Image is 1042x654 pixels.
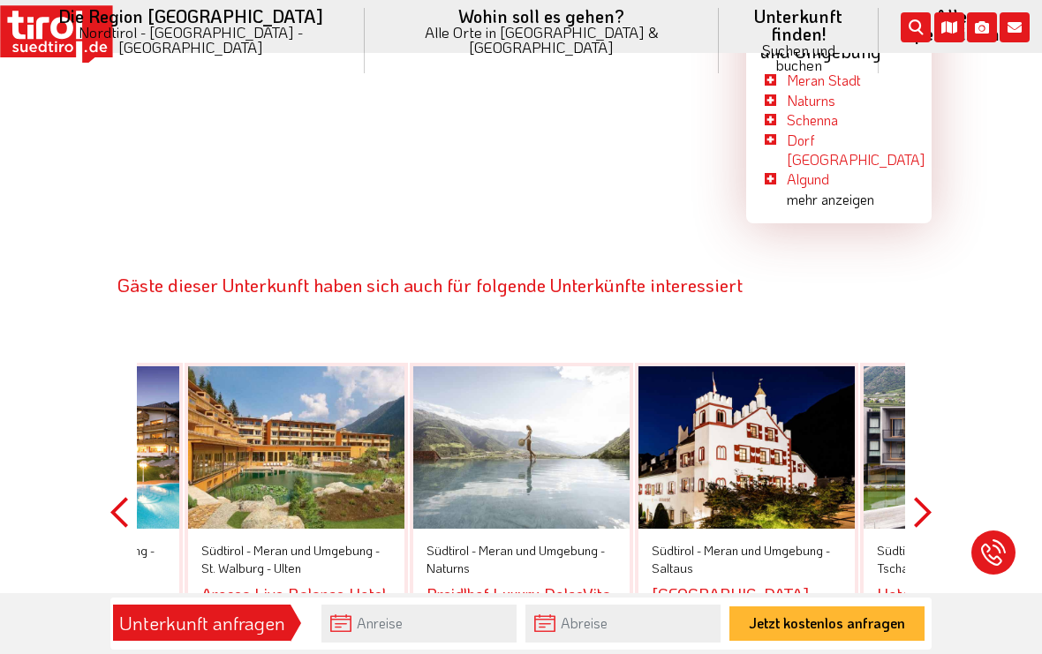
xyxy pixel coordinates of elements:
a: Hotel Sand [877,583,954,605]
small: Suchen und buchen [740,42,857,72]
li: mehr anzeigen [760,190,917,209]
span: Naturns [427,560,470,576]
small: Alle Orte in [GEOGRAPHIC_DATA] & [GEOGRAPHIC_DATA] [386,25,698,55]
a: Algund [787,169,829,188]
small: Nordtirol - [GEOGRAPHIC_DATA] - [GEOGRAPHIC_DATA] [39,25,344,55]
span: Südtirol - [652,542,701,559]
a: Naturns [787,91,835,109]
div: Gäste dieser Unterkunft haben sich auch für folgende Unterkünfte interessiert [110,267,932,302]
span: Südtirol - [201,542,251,559]
span: Südtirol - [877,542,926,559]
input: Anreise [321,605,517,643]
a: Arosea Live Balance Hotel [201,583,386,605]
i: Fotogalerie [967,12,997,42]
button: Jetzt kostenlos anfragen [729,606,925,641]
span: St. Walburg - Ulten [201,560,301,576]
input: Abreise [525,605,721,643]
a: [GEOGRAPHIC_DATA] [652,583,809,605]
div: Unterkunft anfragen [118,608,285,638]
a: Dorf [GEOGRAPHIC_DATA] [787,131,925,169]
i: Karte öffnen [934,12,964,42]
span: Meran und Umgebung - [479,542,605,559]
a: Preidlhof Luxury DolceVita Resort [427,583,611,624]
i: Kontakt [1000,12,1030,42]
span: Saltaus [652,560,693,576]
span: Meran und Umgebung - [253,542,380,559]
a: Schenna [787,110,838,129]
span: Südtirol - [427,542,476,559]
span: Meran und Umgebung - [704,542,830,559]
